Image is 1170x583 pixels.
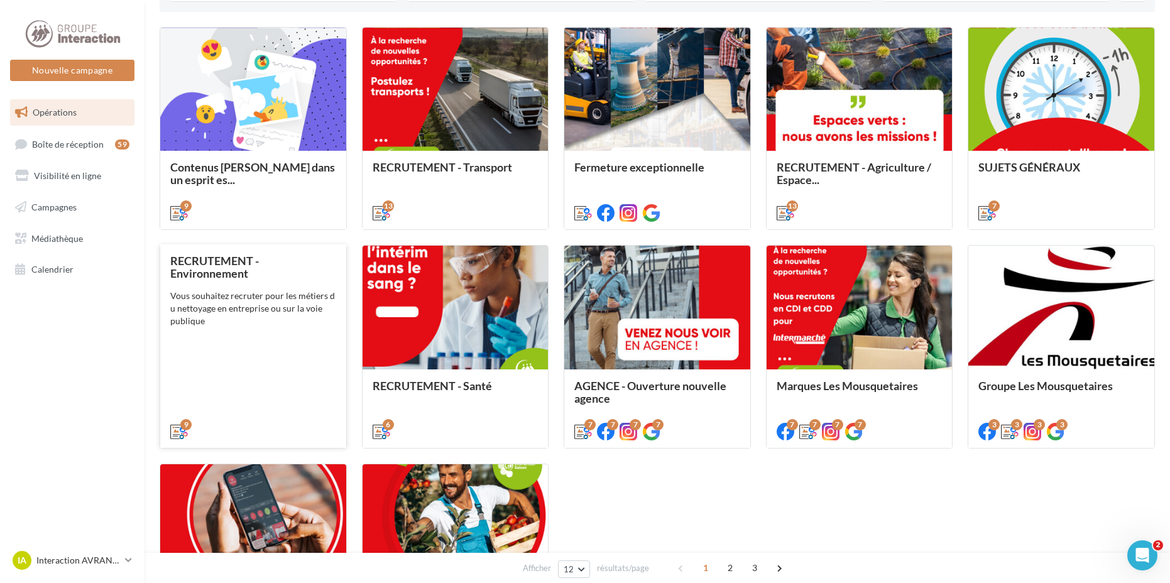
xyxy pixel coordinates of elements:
[855,419,866,430] div: 7
[32,138,104,149] span: Boîte de réception
[10,60,134,81] button: Nouvelle campagne
[8,99,137,126] a: Opérations
[1034,419,1045,430] div: 3
[574,379,726,405] span: AGENCE - Ouverture nouvelle agence
[36,554,120,567] p: Interaction AVRANCHES
[564,564,574,574] span: 12
[8,194,137,221] a: Campagnes
[630,419,641,430] div: 7
[8,163,137,189] a: Visibilité en ligne
[745,558,765,578] span: 3
[8,131,137,158] a: Boîte de réception59
[988,200,1000,212] div: 7
[1056,419,1068,430] div: 3
[115,139,129,150] div: 59
[574,160,704,174] span: Fermeture exceptionnelle
[597,562,649,574] span: résultats/page
[18,554,26,567] span: IA
[1011,419,1022,430] div: 3
[652,419,664,430] div: 7
[31,264,74,275] span: Calendrier
[523,562,551,574] span: Afficher
[373,379,492,393] span: RECRUTEMENT - Santé
[809,419,821,430] div: 7
[10,548,134,572] a: IA Interaction AVRANCHES
[720,558,740,578] span: 2
[787,200,798,212] div: 13
[777,160,931,187] span: RECRUTEMENT - Agriculture / Espace...
[8,226,137,252] a: Médiathèque
[777,379,918,393] span: Marques Les Mousquetaires
[696,558,716,578] span: 1
[170,290,336,327] div: Vous souhaitez recruter pour les métiers d u nettoyage en entreprise ou sur la voie publique
[1127,540,1157,570] iframe: Intercom live chat
[8,256,137,283] a: Calendrier
[584,419,596,430] div: 7
[180,200,192,212] div: 9
[607,419,618,430] div: 7
[978,379,1113,393] span: Groupe Les Mousquetaires
[34,170,101,181] span: Visibilité en ligne
[988,419,1000,430] div: 3
[558,560,590,578] button: 12
[832,419,843,430] div: 7
[170,254,259,280] span: RECRUTEMENT - Environnement
[787,419,798,430] div: 7
[1153,540,1163,550] span: 2
[170,160,335,187] span: Contenus [PERSON_NAME] dans un esprit es...
[383,200,394,212] div: 13
[33,107,77,117] span: Opérations
[978,160,1080,174] span: SUJETS GÉNÉRAUX
[31,232,83,243] span: Médiathèque
[31,202,77,212] span: Campagnes
[180,419,192,430] div: 9
[373,160,512,174] span: RECRUTEMENT - Transport
[383,419,394,430] div: 6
